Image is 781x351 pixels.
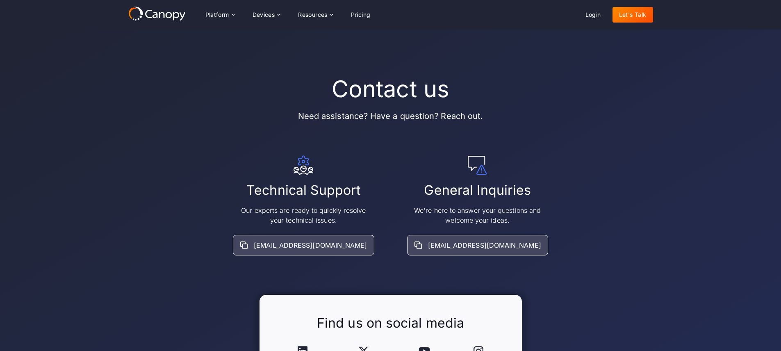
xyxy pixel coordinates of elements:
[332,75,449,103] h1: Contact us
[298,12,328,18] div: Resources
[246,182,360,199] h2: Technical Support
[238,205,369,225] p: Our experts are ready to quickly resolve your technical issues.
[253,12,275,18] div: Devices
[317,315,464,332] h2: Find us on social media
[428,240,541,250] div: [EMAIL_ADDRESS][DOMAIN_NAME]
[424,182,531,199] h2: General Inquiries
[254,240,367,250] div: [EMAIL_ADDRESS][DOMAIN_NAME]
[412,205,543,225] p: We're here to answer your questions and welcome your ideas.
[579,7,608,23] a: Login
[205,12,229,18] div: Platform
[344,7,377,23] a: Pricing
[613,7,653,23] a: Let's Talk
[298,109,483,123] p: Need assistance? Have a question? Reach out.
